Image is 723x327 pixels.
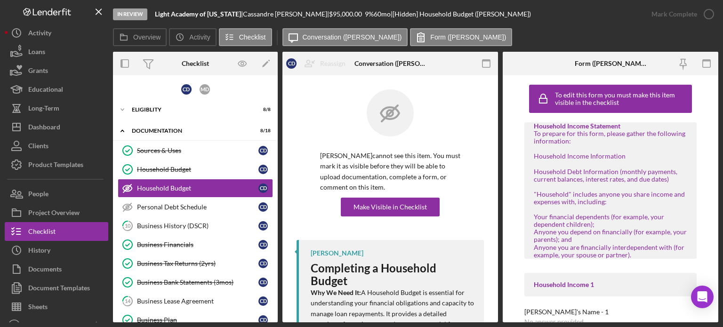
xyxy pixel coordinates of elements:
button: Clients [5,136,108,155]
div: Long-Term [28,99,59,120]
div: Household Income Statement [534,122,687,130]
div: C D [258,202,268,212]
button: Overview [113,28,167,46]
button: Activity [5,24,108,42]
a: Document Templates [5,279,108,297]
div: Documentation [132,128,247,134]
a: Dashboard [5,118,108,136]
div: Business Plan [137,316,258,324]
div: 8 / 8 [254,107,271,112]
a: Personal Debt ScheduleCD [118,198,273,216]
button: Checklist [5,222,108,241]
button: History [5,241,108,260]
div: [PERSON_NAME] [311,249,363,257]
div: Document Templates [28,279,90,300]
div: In Review [113,8,147,20]
div: C D [258,221,268,231]
div: No answer provided [524,318,584,326]
div: Open Intercom Messenger [691,286,714,308]
button: Checklist [219,28,272,46]
div: Form ([PERSON_NAME]) [575,60,647,67]
button: Sheets [5,297,108,316]
a: Sources & UsesCD [118,141,273,160]
div: To edit this form you must make this item visible in the checklist [555,91,690,106]
button: CDReassign [281,54,355,73]
div: Conversation ([PERSON_NAME]) [354,60,426,67]
div: C D [258,259,268,268]
div: Business History (DSCR) [137,222,258,230]
div: Make Visible in Checklist [353,198,427,216]
button: Loans [5,42,108,61]
div: Business Bank Statements (3mos) [137,279,258,286]
button: Grants [5,61,108,80]
div: | [Hidden] Household Budget ([PERSON_NAME]) [391,10,531,18]
div: Mark Complete [651,5,697,24]
div: C D [258,146,268,155]
div: Sources & Uses [137,147,258,154]
tspan: 14 [125,298,131,304]
label: Activity [189,33,210,41]
label: Checklist [239,33,266,41]
label: Overview [133,33,161,41]
div: Documents [28,260,62,281]
button: Educational [5,80,108,99]
a: Long-Term [5,99,108,118]
div: Grants [28,61,48,82]
label: Form ([PERSON_NAME]) [430,33,506,41]
div: 9 % [365,10,374,18]
div: Business Lease Agreement [137,297,258,305]
div: People [28,184,48,206]
a: Business Tax Returns (2yrs)CD [118,254,273,273]
div: C D [258,165,268,174]
a: 14Business Lease AgreementCD [118,292,273,311]
div: Business Financials [137,241,258,248]
h3: Completing a Household Budget [311,262,474,287]
button: People [5,184,108,203]
div: C D [258,240,268,249]
b: Light Academy of [US_STATE] [155,10,241,18]
div: Personal Debt Schedule [137,203,258,211]
div: $95,000.00 [329,10,365,18]
div: | [155,10,243,18]
a: Household BudgetCD [118,179,273,198]
button: Mark Complete [642,5,718,24]
div: C D [258,183,268,193]
div: To prepare for this form, please gather the following information: Household Income Information H... [534,130,687,259]
div: History [28,241,50,262]
a: Household BudgetCD [118,160,273,179]
div: Cassandre [PERSON_NAME] | [243,10,329,18]
div: Dashboard [28,118,60,139]
button: Activity [169,28,216,46]
div: Eligiblity [132,107,247,112]
a: 10Business History (DSCR)CD [118,216,273,235]
div: Project Overview [28,203,80,224]
div: 60 mo [374,10,391,18]
div: Checklist [28,222,56,243]
div: Activity [28,24,51,45]
div: Loans [28,42,45,64]
button: Project Overview [5,203,108,222]
p: [PERSON_NAME] cannot see this item. You must mark it as visible before they will be able to uploa... [320,151,460,193]
div: Household Income 1 [534,281,687,288]
div: C D [181,84,192,95]
a: Business FinancialsCD [118,235,273,254]
div: C D [258,315,268,325]
div: Sheets [28,297,48,319]
label: Conversation ([PERSON_NAME]) [303,33,402,41]
button: Documents [5,260,108,279]
a: Product Templates [5,155,108,174]
div: Checklist [182,60,209,67]
strong: Why We Need It: [311,288,361,296]
div: 8 / 18 [254,128,271,134]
